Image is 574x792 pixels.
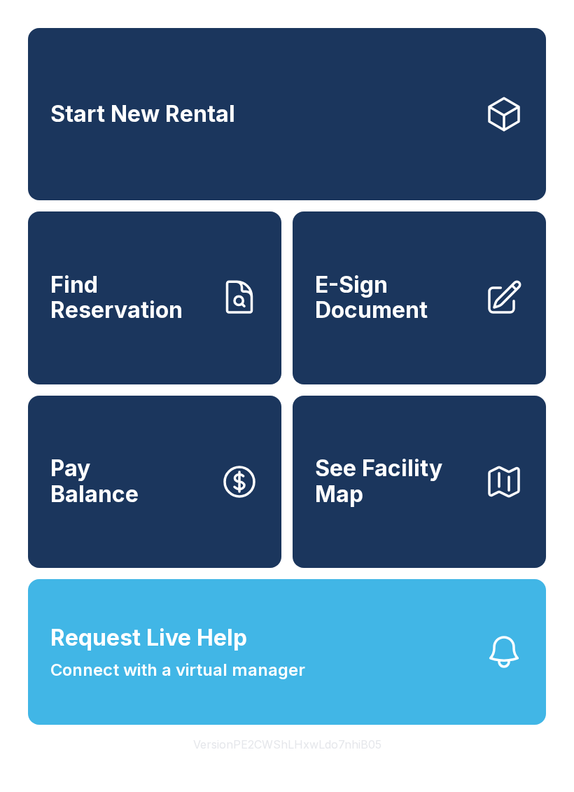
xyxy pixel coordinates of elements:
span: Find Reservation [50,272,209,324]
a: E-Sign Document [293,211,546,384]
button: Request Live HelpConnect with a virtual manager [28,579,546,725]
span: E-Sign Document [315,272,473,324]
button: See Facility Map [293,396,546,568]
span: Start New Rental [50,102,235,127]
span: Pay Balance [50,456,139,507]
span: Request Live Help [50,621,247,655]
a: Find Reservation [28,211,281,384]
span: See Facility Map [315,456,473,507]
button: VersionPE2CWShLHxwLdo7nhiB05 [182,725,393,764]
a: Start New Rental [28,28,546,200]
span: Connect with a virtual manager [50,658,305,683]
a: PayBalance [28,396,281,568]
